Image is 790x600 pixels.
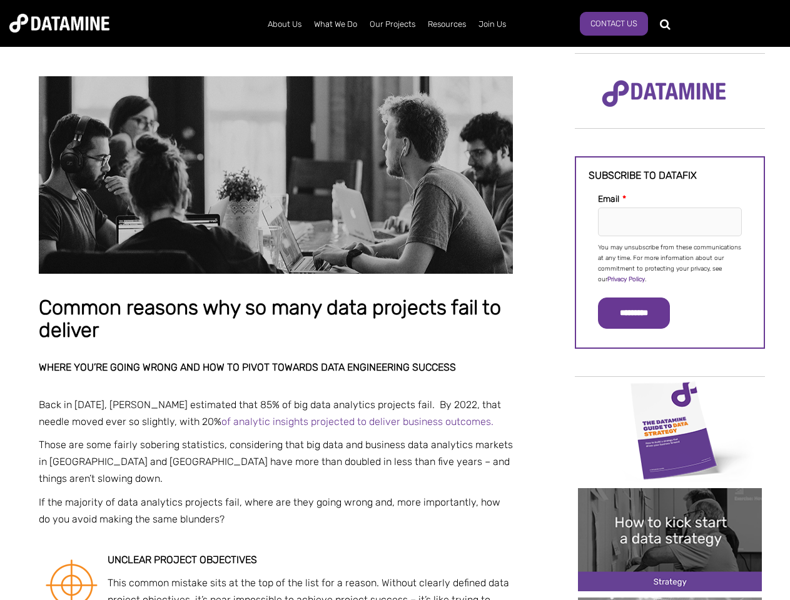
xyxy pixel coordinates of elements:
p: Those are some fairly sobering statistics, considering that big data and business data analytics ... [39,436,513,487]
img: Datamine [9,14,109,32]
strong: Unclear project objectives [108,554,257,566]
h2: Where you’re going wrong and how to pivot towards data engineering success [39,362,513,373]
a: Privacy Policy [607,276,645,283]
p: If the majority of data analytics projects fail, where are they going wrong and, more importantly... [39,494,513,527]
a: Join Us [472,8,512,41]
img: 20241212 How to kick start a data strategy-2 [578,488,762,591]
img: Common reasons why so many data projects fail to deliver [39,76,513,274]
img: Data Strategy Cover thumbnail [578,378,762,481]
a: What We Do [308,8,363,41]
h3: Subscribe to datafix [589,170,751,181]
a: About Us [261,8,308,41]
h1: Common reasons why so many data projects fail to deliver [39,297,513,341]
a: of analytic insights projected to deliver business outcomes. [221,416,494,427]
a: Resources [422,8,472,41]
img: Datamine Logo No Strapline - Purple [594,72,734,116]
p: Back in [DATE], [PERSON_NAME] estimated that 85% of big data analytics projects fail. By 2022, th... [39,396,513,430]
a: Our Projects [363,8,422,41]
span: Email [598,194,619,204]
p: You may unsubscribe from these communications at any time. For more information about our commitm... [598,242,742,285]
a: Contact Us [580,12,648,36]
